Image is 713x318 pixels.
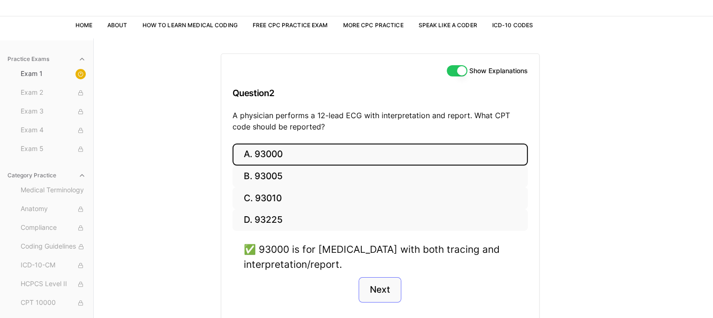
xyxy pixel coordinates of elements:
button: Compliance [17,220,90,235]
span: Anatomy [21,204,86,214]
button: A. 93000 [233,144,528,166]
div: ✅ 93000 is for [MEDICAL_DATA] with both tracing and interpretation/report. [244,242,517,271]
button: CPT 10000 [17,295,90,310]
h3: Question 2 [233,79,528,107]
a: More CPC Practice [343,22,403,29]
button: Coding Guidelines [17,239,90,254]
a: Speak Like a Coder [419,22,477,29]
button: Exam 2 [17,85,90,100]
span: Exam 1 [21,69,86,79]
button: Practice Exams [4,52,90,67]
button: B. 93005 [233,166,528,188]
button: Exam 5 [17,142,90,157]
button: Medical Terminology [17,183,90,198]
span: Compliance [21,223,86,233]
span: Exam 2 [21,88,86,98]
button: Exam 1 [17,67,90,82]
span: CPT 10000 [21,298,86,308]
button: HCPCS Level II [17,277,90,292]
button: D. 93225 [233,209,528,231]
a: About [107,22,128,29]
button: Exam 4 [17,123,90,138]
span: Medical Terminology [21,185,86,196]
p: A physician performs a 12-lead ECG with interpretation and report. What CPT code should be reported? [233,110,528,132]
a: ICD-10 Codes [492,22,533,29]
label: Show Explanations [469,68,528,74]
span: Coding Guidelines [21,242,86,252]
button: Exam 3 [17,104,90,119]
a: Home [75,22,92,29]
button: Next [359,277,401,303]
button: Category Practice [4,168,90,183]
button: Anatomy [17,202,90,217]
span: Exam 3 [21,106,86,117]
span: Exam 4 [21,125,86,136]
button: ICD-10-CM [17,258,90,273]
button: C. 93010 [233,187,528,209]
span: HCPCS Level II [21,279,86,289]
a: Free CPC Practice Exam [253,22,328,29]
span: Exam 5 [21,144,86,154]
a: How to Learn Medical Coding [143,22,238,29]
span: ICD-10-CM [21,260,86,271]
